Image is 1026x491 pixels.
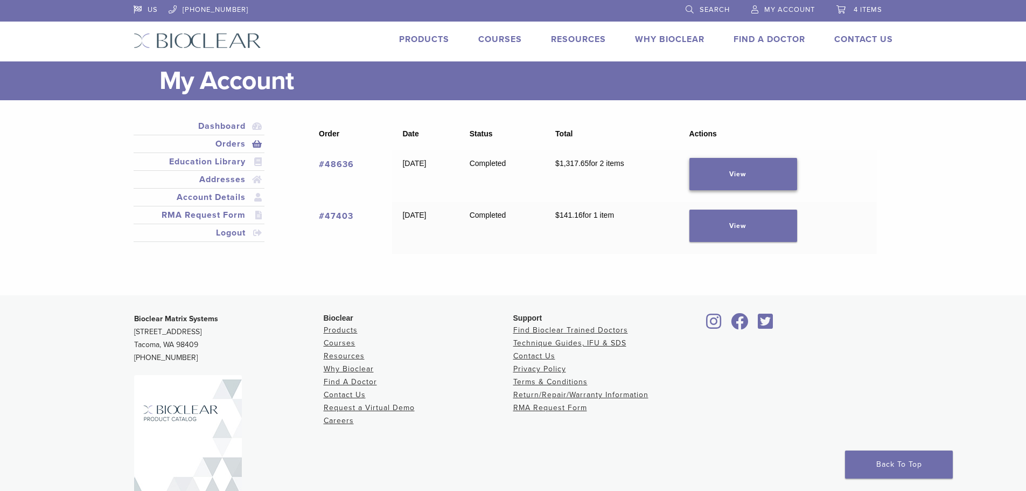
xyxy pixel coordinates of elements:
[136,209,263,222] a: RMA Request Form
[399,34,449,45] a: Products
[513,364,566,374] a: Privacy Policy
[513,390,648,399] a: Return/Repair/Warranty Information
[459,202,545,254] td: Completed
[324,338,355,348] a: Courses
[700,5,730,14] span: Search
[134,314,218,323] strong: Bioclear Matrix Systems
[513,338,626,348] a: Technique Guides, IFU & SDS
[845,451,953,479] a: Back To Top
[402,159,426,168] time: [DATE]
[324,351,365,361] a: Resources
[136,226,263,239] a: Logout
[545,150,678,202] td: for 2 items
[555,211,583,219] span: 141.16
[470,129,493,138] span: Status
[764,5,815,14] span: My Account
[136,137,263,150] a: Orders
[755,320,777,330] a: Bioclear
[689,129,717,138] span: Actions
[513,351,555,361] a: Contact Us
[324,416,354,425] a: Careers
[635,34,704,45] a: Why Bioclear
[402,211,426,219] time: [DATE]
[555,159,589,168] span: 1,317.65
[134,117,265,255] nav: Account pages
[324,377,377,386] a: Find A Doctor
[478,34,522,45] a: Courses
[854,5,882,14] span: 4 items
[134,33,261,49] img: Bioclear
[136,191,263,204] a: Account Details
[555,211,560,219] span: $
[551,34,606,45] a: Resources
[319,129,339,138] span: Order
[834,34,893,45] a: Contact Us
[734,34,805,45] a: Find A Doctor
[136,155,263,168] a: Education Library
[728,320,752,330] a: Bioclear
[324,390,366,399] a: Contact Us
[136,120,263,133] a: Dashboard
[324,403,415,412] a: Request a Virtual Demo
[703,320,725,330] a: Bioclear
[159,61,893,100] h1: My Account
[555,129,573,138] span: Total
[324,364,374,374] a: Why Bioclear
[545,202,678,254] td: for 1 item
[555,159,560,168] span: $
[689,210,797,242] a: View order 47403
[513,314,542,322] span: Support
[136,173,263,186] a: Addresses
[513,326,628,335] a: Find Bioclear Trained Doctors
[513,403,587,412] a: RMA Request Form
[324,326,358,335] a: Products
[319,211,353,222] a: View order number 47403
[459,150,545,202] td: Completed
[134,313,324,364] p: [STREET_ADDRESS] Tacoma, WA 98409 [PHONE_NUMBER]
[513,377,588,386] a: Terms & Conditions
[402,129,418,138] span: Date
[324,314,353,322] span: Bioclear
[689,158,797,190] a: View order 48636
[319,159,354,170] a: View order number 48636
